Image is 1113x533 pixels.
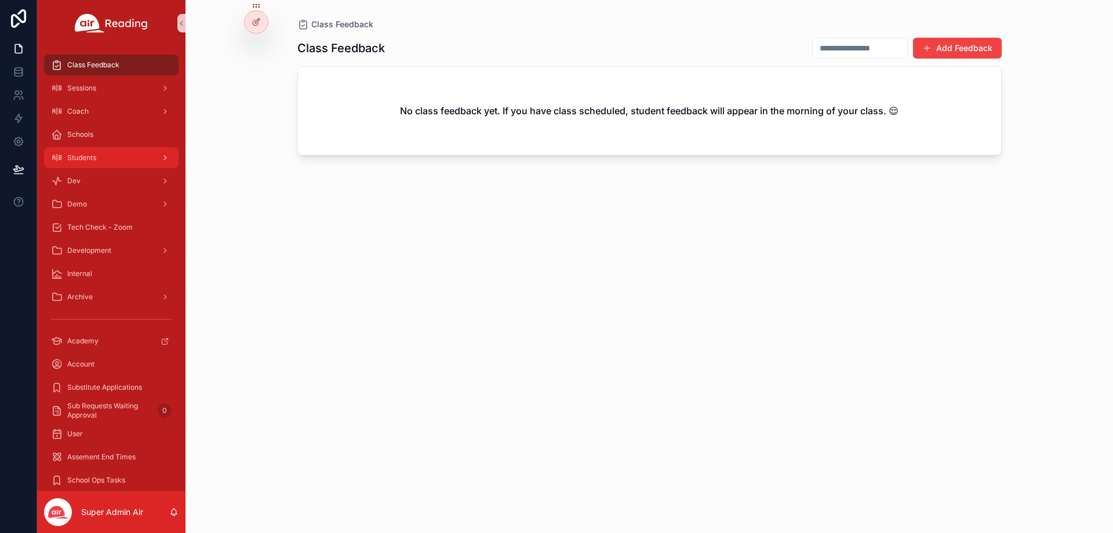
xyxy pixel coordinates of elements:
a: Academy [44,331,179,351]
span: Dev [67,176,81,186]
span: Internal [67,269,92,278]
span: User [67,429,83,438]
span: Assement End Times [67,452,136,462]
h1: Class Feedback [297,40,385,56]
a: Sessions [44,78,179,99]
span: Coach [67,107,89,116]
span: Demo [67,200,87,209]
a: School Ops Tasks [44,470,179,491]
p: Super Admin Air [81,506,143,518]
a: Account [44,354,179,375]
a: Demo [44,194,179,215]
a: Class Feedback [44,55,179,75]
span: Sessions [67,84,96,93]
span: Tech Check - Zoom [67,223,133,232]
a: Coach [44,101,179,122]
a: Substitute Applications [44,377,179,398]
h2: No class feedback yet. If you have class scheduled, student feedback will appear in the morning o... [400,104,899,118]
div: 0 [158,404,172,418]
a: Schools [44,124,179,145]
button: Add Feedback [913,38,1002,59]
a: Development [44,240,179,261]
span: Account [67,360,94,369]
a: User [44,423,179,444]
a: Tech Check - Zoom [44,217,179,238]
span: Class Feedback [67,60,119,70]
span: Students [67,153,96,162]
a: Dev [44,171,179,191]
span: Schools [67,130,93,139]
span: Development [67,246,111,255]
a: Class Feedback [297,19,373,30]
span: Class Feedback [311,19,373,30]
span: School Ops Tasks [67,476,125,485]
a: Students [44,147,179,168]
span: Archive [67,292,93,302]
img: App logo [75,14,148,32]
div: scrollable content [37,46,185,491]
a: Internal [44,263,179,284]
span: Sub Requests Waiting Approval [67,401,153,420]
span: Substitute Applications [67,383,142,392]
a: Assement End Times [44,447,179,467]
a: Sub Requests Waiting Approval0 [44,400,179,421]
span: Academy [67,336,99,346]
a: Archive [44,287,179,307]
